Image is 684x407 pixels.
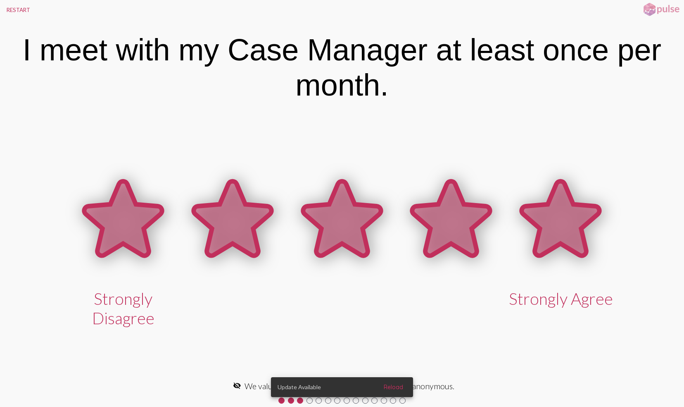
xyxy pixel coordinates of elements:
button: Reload [377,380,410,395]
img: pulsehorizontalsmall.png [641,2,682,17]
span: Reload [384,383,403,391]
div: I meet with my Case Manager at least once per month. [12,32,672,103]
mat-icon: visibility_off [233,381,241,390]
span: We value your privacy, your identity will remain anonymous. [245,381,454,391]
span: Update Available [278,383,321,391]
